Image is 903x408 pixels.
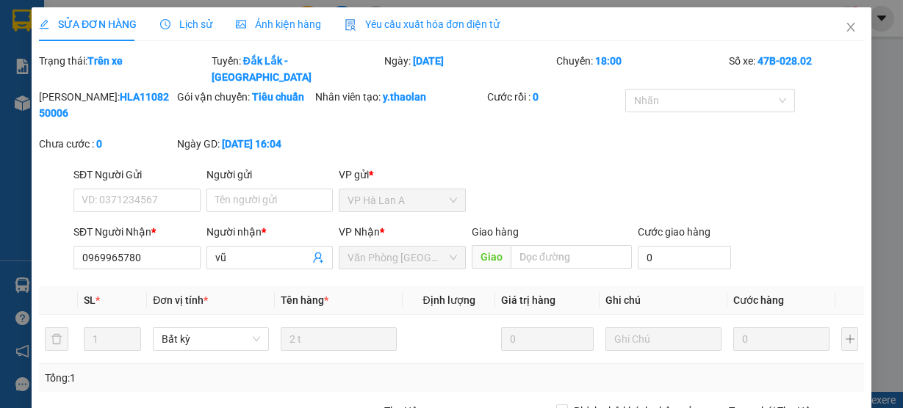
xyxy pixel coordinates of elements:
[236,19,246,29] span: picture
[206,224,334,240] div: Người nhận
[501,327,594,351] input: 0
[555,53,727,85] div: Chuyến:
[73,224,201,240] div: SĐT Người Nhận
[511,245,632,269] input: Dọc đường
[383,53,555,85] div: Ngày:
[87,55,123,67] b: Trên xe
[638,226,710,238] label: Cước giao hàng
[413,55,444,67] b: [DATE]
[348,189,457,211] span: VP Hà Lan A
[281,327,397,351] input: VD: Bàn, Ghế
[160,19,170,29] span: clock-circle
[733,294,784,306] span: Cước hàng
[472,245,511,269] span: Giao
[206,167,334,183] div: Người gửi
[339,226,380,238] span: VP Nhận
[339,167,466,183] div: VP gửi
[162,328,260,350] span: Bất kỳ
[252,91,304,103] b: Tiêu chuẩn
[45,370,350,386] div: Tổng: 1
[160,18,212,30] span: Lịch sử
[39,136,174,152] div: Chưa cước :
[472,226,519,238] span: Giao hàng
[222,138,281,150] b: [DATE] 16:04
[45,327,68,351] button: delete
[177,89,312,105] div: Gói vận chuyển:
[39,19,49,29] span: edit
[39,18,137,30] span: SỬA ĐƠN HÀNG
[533,91,539,103] b: 0
[177,136,312,152] div: Ngày GD:
[638,246,732,269] input: Cước giao hàng
[605,327,722,351] input: Ghi Chú
[210,53,383,85] div: Tuyến:
[758,55,812,67] b: 47B-028.02
[96,138,102,150] b: 0
[281,294,328,306] span: Tên hàng
[845,21,857,33] span: close
[841,327,858,351] button: plus
[345,19,356,31] img: icon
[315,89,485,105] div: Nhân viên tạo:
[423,294,475,306] span: Định lượng
[39,89,174,121] div: [PERSON_NAME]:
[830,7,871,48] button: Close
[345,18,500,30] span: Yêu cầu xuất hóa đơn điện tử
[348,247,457,269] span: Văn Phòng Sài Gòn
[501,294,555,306] span: Giá trị hàng
[236,18,321,30] span: Ảnh kiện hàng
[212,55,312,83] b: Đắk Lắk - [GEOGRAPHIC_DATA]
[312,252,324,263] span: user-add
[153,294,208,306] span: Đơn vị tính
[733,327,830,351] input: 0
[84,294,96,306] span: SL
[727,53,866,85] div: Số xe:
[487,89,622,105] div: Cước rồi :
[37,53,210,85] div: Trạng thái:
[383,91,426,103] b: y.thaolan
[73,167,201,183] div: SĐT Người Gửi
[600,286,727,315] th: Ghi chú
[595,55,622,67] b: 18:00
